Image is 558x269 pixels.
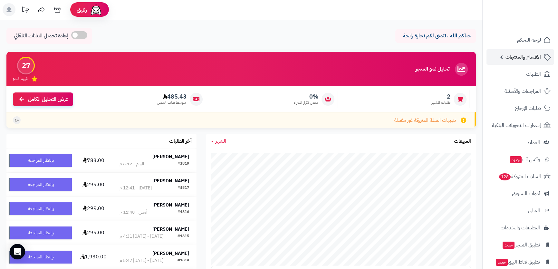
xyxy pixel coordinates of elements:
[17,3,33,18] a: تحديثات المنصة
[486,169,554,184] a: السلات المتروكة128
[486,66,554,82] a: الطلبات
[486,83,554,99] a: المراجعات والأسئلة
[486,220,554,235] a: التطبيقات والخدمات
[120,185,152,191] div: [DATE] - 12:41 م
[501,223,540,232] span: التطبيقات والخدمات
[10,244,25,259] div: Open Intercom Messenger
[9,251,72,264] div: بإنتظار المراجعة
[486,152,554,167] a: وآتس آبجديد
[169,139,192,144] h3: آخر الطلبات
[74,149,112,172] td: 783.00
[512,189,540,198] span: أدوات التسويق
[510,156,522,163] span: جديد
[294,93,318,100] span: 0%
[157,93,187,100] span: 485.43
[496,259,508,266] span: جديد
[486,203,554,218] a: التقارير
[514,18,552,32] img: logo-2.png
[74,173,112,197] td: 299.00
[416,66,449,72] h3: تحليل نمو المتجر
[432,93,450,100] span: 2
[9,226,72,239] div: بإنتظار المراجعة
[211,138,226,145] a: الشهر
[178,209,189,216] div: #1816
[157,100,187,105] span: متوسط طلب العميل
[178,233,189,240] div: #1815
[499,173,511,180] span: 128
[77,6,87,14] span: رفيق
[492,121,541,130] span: إشعارات التحويلات البنكية
[495,257,540,266] span: تطبيق نقاط البيع
[178,161,189,167] div: #1819
[503,242,515,249] span: جديد
[486,237,554,253] a: تطبيق المتجرجديد
[486,32,554,48] a: لوحة التحكم
[486,118,554,133] a: إشعارات التحويلات البنكية
[505,87,541,96] span: المراجعات والأسئلة
[216,137,226,145] span: الشهر
[152,202,189,208] strong: [PERSON_NAME]
[74,245,112,269] td: 1,930.00
[502,240,540,249] span: تطبيق المتجر
[152,250,189,257] strong: [PERSON_NAME]
[486,101,554,116] a: طلبات الإرجاع
[528,206,540,215] span: التقارير
[9,202,72,215] div: بإنتظار المراجعة
[432,100,450,105] span: طلبات الشهر
[74,221,112,245] td: 299.00
[14,118,19,123] span: +1
[9,154,72,167] div: بإنتظار المراجعة
[178,185,189,191] div: #1817
[517,35,541,44] span: لوحة التحكم
[294,100,318,105] span: معدل تكرار الشراء
[120,257,163,264] div: [DATE] - [DATE] 5:47 م
[178,257,189,264] div: #1814
[400,32,471,40] p: حياكم الله ، نتمنى لكم تجارة رابحة
[120,161,144,167] div: اليوم - 6:12 م
[152,153,189,160] strong: [PERSON_NAME]
[454,139,471,144] h3: المبيعات
[120,209,147,216] div: أمس - 11:48 م
[13,76,28,82] span: تقييم النمو
[486,135,554,150] a: العملاء
[515,104,541,113] span: طلبات الإرجاع
[28,96,68,103] span: عرض التحليل الكامل
[90,3,102,16] img: ai-face.png
[505,53,541,62] span: الأقسام والمنتجات
[527,138,540,147] span: العملاء
[74,197,112,221] td: 299.00
[486,186,554,201] a: أدوات التسويق
[9,178,72,191] div: بإنتظار المراجعة
[152,226,189,233] strong: [PERSON_NAME]
[526,70,541,79] span: الطلبات
[120,233,163,240] div: [DATE] - [DATE] 4:31 م
[152,178,189,184] strong: [PERSON_NAME]
[14,32,68,40] span: إعادة تحميل البيانات التلقائي
[509,155,540,164] span: وآتس آب
[394,117,456,124] span: تنبيهات السلة المتروكة غير مفعلة
[498,172,541,181] span: السلات المتروكة
[13,92,73,106] a: عرض التحليل الكامل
